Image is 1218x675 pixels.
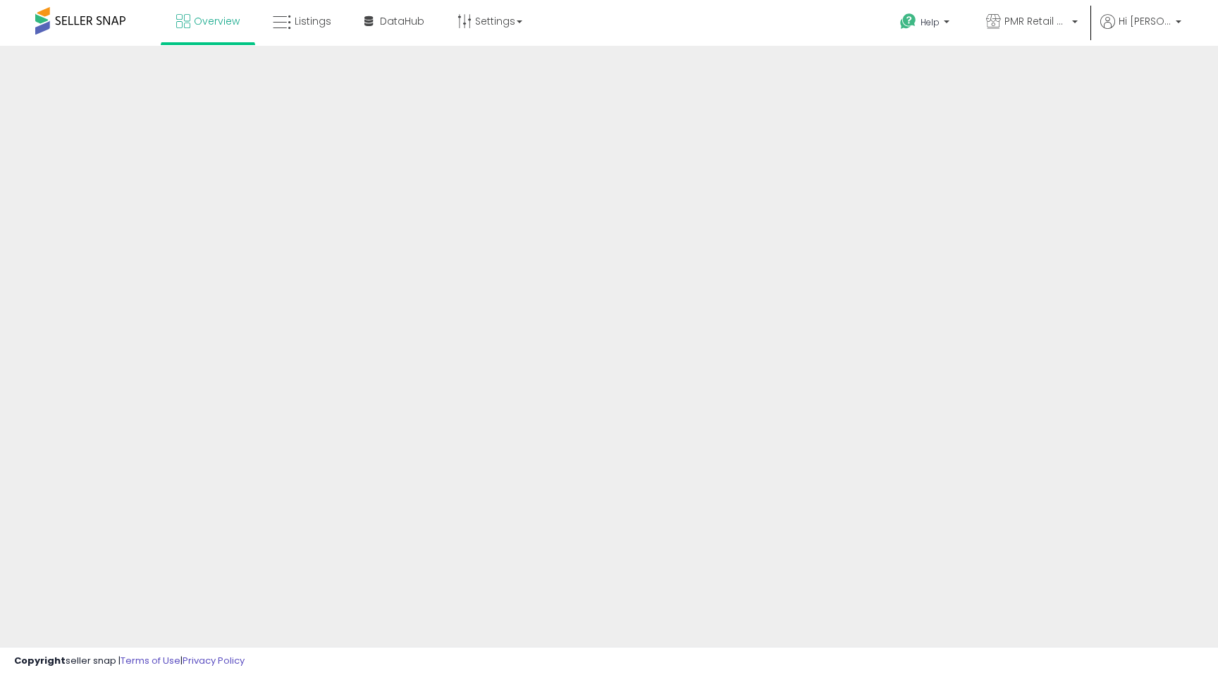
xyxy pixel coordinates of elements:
span: Overview [194,14,240,28]
span: DataHub [380,14,424,28]
span: Hi [PERSON_NAME] [1119,14,1171,28]
span: PMR Retail USA LLC [1004,14,1068,28]
a: Help [889,2,964,46]
span: Help [921,16,940,28]
i: Get Help [899,13,917,30]
a: Hi [PERSON_NAME] [1100,14,1181,46]
span: Listings [295,14,331,28]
